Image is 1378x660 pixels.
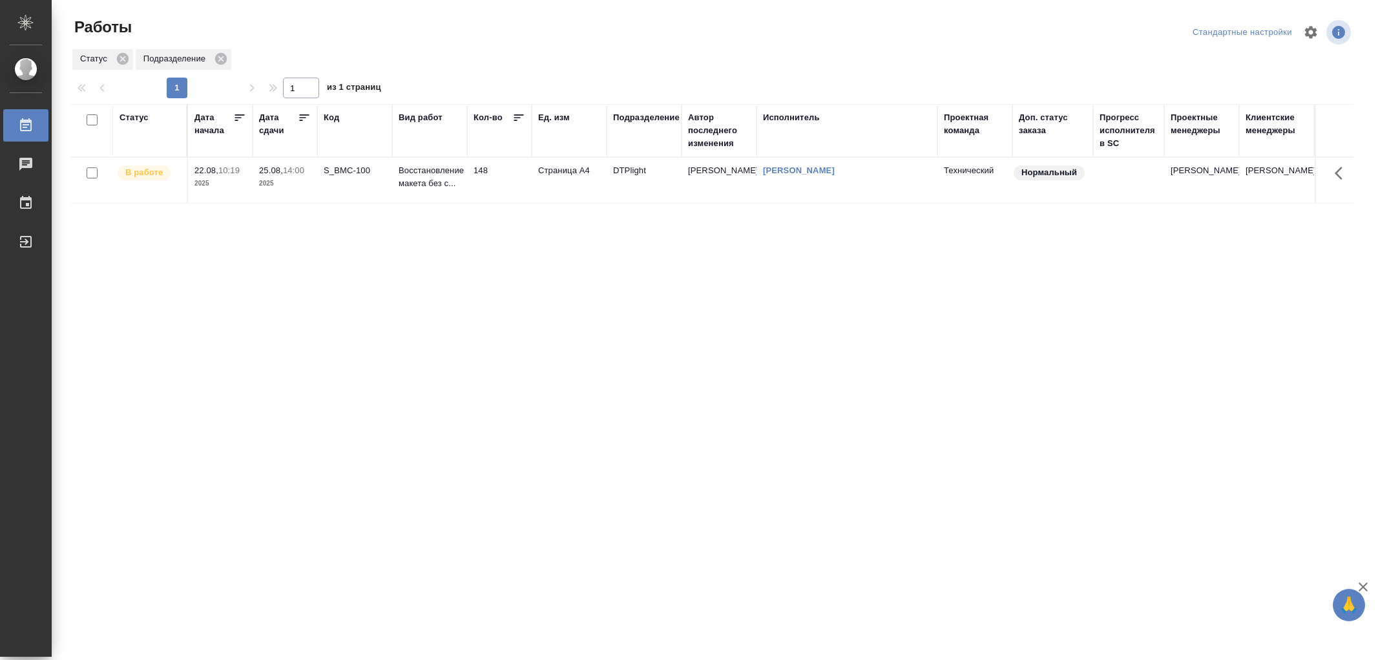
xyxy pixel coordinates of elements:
td: 148 [467,158,532,203]
div: Статус [120,111,149,124]
td: [PERSON_NAME] [682,158,757,203]
p: Подразделение [143,52,210,65]
div: Подразделение [613,111,680,124]
div: Проектные менеджеры [1171,111,1233,137]
div: Прогресс исполнителя в SC [1100,111,1158,150]
div: Ед. изм [538,111,570,124]
td: DTPlight [607,158,682,203]
div: Исполнитель [763,111,820,124]
p: Нормальный [1021,166,1077,179]
a: [PERSON_NAME] [763,165,835,175]
button: 🙏 [1333,589,1365,621]
div: Дата начала [194,111,233,137]
p: 2025 [194,177,246,190]
div: S_BMC-100 [324,164,386,177]
span: 🙏 [1338,591,1360,619]
div: Статус [72,49,133,70]
div: Код [324,111,339,124]
td: Страница А4 [532,158,607,203]
p: 25.08, [259,165,283,175]
p: 10:19 [218,165,240,175]
td: Технический [937,158,1012,203]
div: Кол-во [474,111,503,124]
div: Дата сдачи [259,111,298,137]
span: Настроить таблицу [1295,17,1326,48]
td: [PERSON_NAME] [1164,158,1239,203]
div: Проектная команда [944,111,1006,137]
p: 14:00 [283,165,304,175]
p: 2025 [259,177,311,190]
span: Работы [71,17,132,37]
div: split button [1189,23,1295,43]
div: Автор последнего изменения [688,111,750,150]
div: Подразделение [136,49,231,70]
td: [PERSON_NAME] [1239,158,1314,203]
div: Исполнитель выполняет работу [116,164,180,182]
span: из 1 страниц [327,80,381,98]
p: Статус [80,52,112,65]
div: Клиентские менеджеры [1246,111,1308,137]
p: 22.08, [194,165,218,175]
p: Восстановление макета без с... [399,164,461,190]
div: Доп. статус заказа [1019,111,1087,137]
p: В работе [125,166,163,179]
button: Здесь прячутся важные кнопки [1327,158,1358,189]
div: Вид работ [399,111,443,124]
span: Посмотреть информацию [1326,20,1353,45]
